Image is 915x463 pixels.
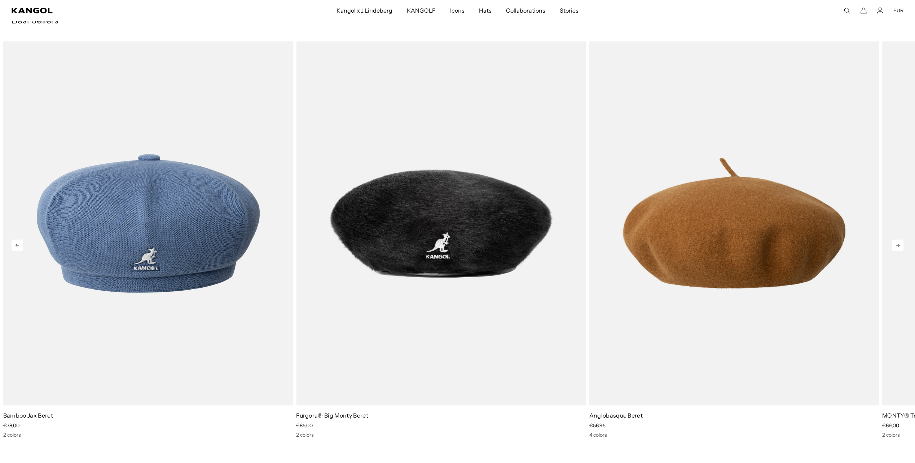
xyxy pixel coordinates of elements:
button: Cart [860,7,867,14]
h3: Best Sellers [12,16,903,27]
a: Furgora® Big Monty Beret [296,411,368,419]
div: 2 colors [3,431,293,438]
img: Bamboo Jax Beret [3,41,293,405]
div: 2 of 7 [0,41,293,438]
summary: Search here [844,7,850,14]
a: Account [877,7,883,14]
img: Furgora® Big Monty Beret [296,41,586,405]
span: €69,00 [882,422,899,428]
div: 4 colors [589,431,879,438]
a: Anglobasque Beret [589,411,642,419]
div: 3 of 7 [293,41,586,438]
span: €56,95 [589,422,605,428]
div: 2 colors [296,431,586,438]
span: €78,00 [3,422,19,428]
a: Bamboo Jax Beret [3,411,53,419]
span: €85,00 [296,422,313,428]
img: Anglobasque Beret [589,41,879,405]
button: EUR [893,7,903,14]
div: 4 of 7 [586,41,879,438]
a: Kangol [12,8,223,13]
